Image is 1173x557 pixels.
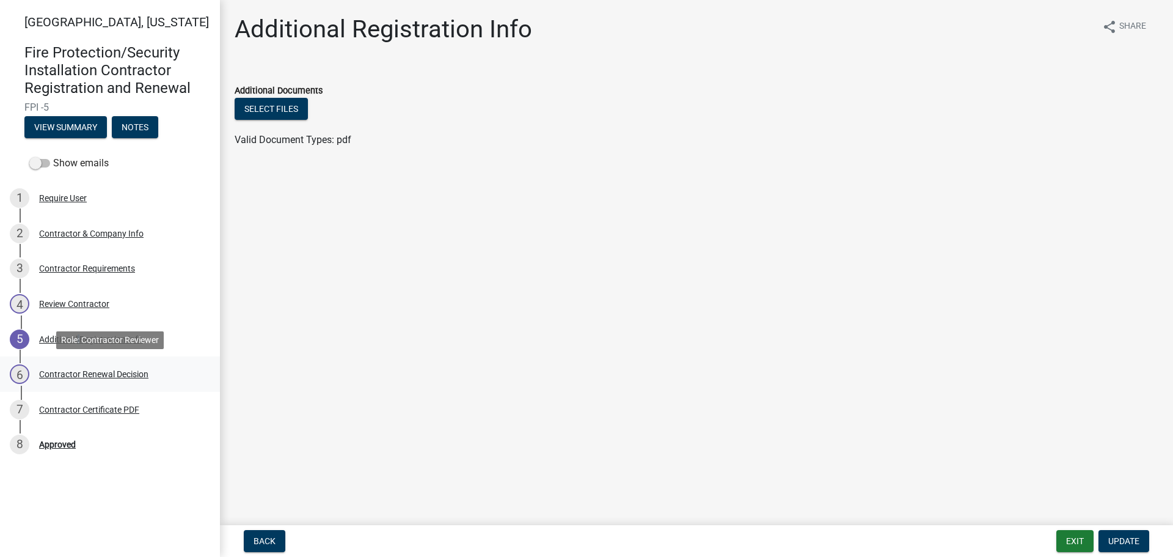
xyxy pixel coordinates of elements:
[10,188,29,208] div: 1
[39,264,135,273] div: Contractor Requirements
[10,224,29,243] div: 2
[1119,20,1146,34] span: Share
[39,405,139,414] div: Contractor Certificate PDF
[235,15,532,44] h1: Additional Registration Info
[1108,536,1139,546] span: Update
[235,87,323,95] label: Additional Documents
[39,440,76,449] div: Approved
[39,370,148,378] div: Contractor Renewal Decision
[254,536,276,546] span: Back
[112,116,158,138] button: Notes
[112,124,158,133] wm-modal-confirm: Notes
[39,335,143,344] div: Additional Registration Info
[1092,15,1156,39] button: shareShare
[24,124,107,133] wm-modal-confirm: Summary
[1056,530,1094,552] button: Exit
[10,330,29,349] div: 5
[1098,530,1149,552] button: Update
[56,331,164,349] div: Role: Contractor Reviewer
[10,259,29,278] div: 3
[39,229,144,238] div: Contractor & Company Info
[24,15,209,29] span: [GEOGRAPHIC_DATA], [US_STATE]
[24,101,195,113] span: FPI -5
[24,44,210,97] h4: Fire Protection/Security Installation Contractor Registration and Renewal
[1102,20,1117,34] i: share
[235,98,308,120] button: Select files
[24,116,107,138] button: View Summary
[10,435,29,454] div: 8
[39,194,87,202] div: Require User
[10,294,29,314] div: 4
[244,530,285,552] button: Back
[39,300,109,308] div: Review Contractor
[10,400,29,419] div: 7
[235,134,351,146] span: Valid Document Types: pdf
[10,364,29,384] div: 6
[29,156,109,171] label: Show emails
